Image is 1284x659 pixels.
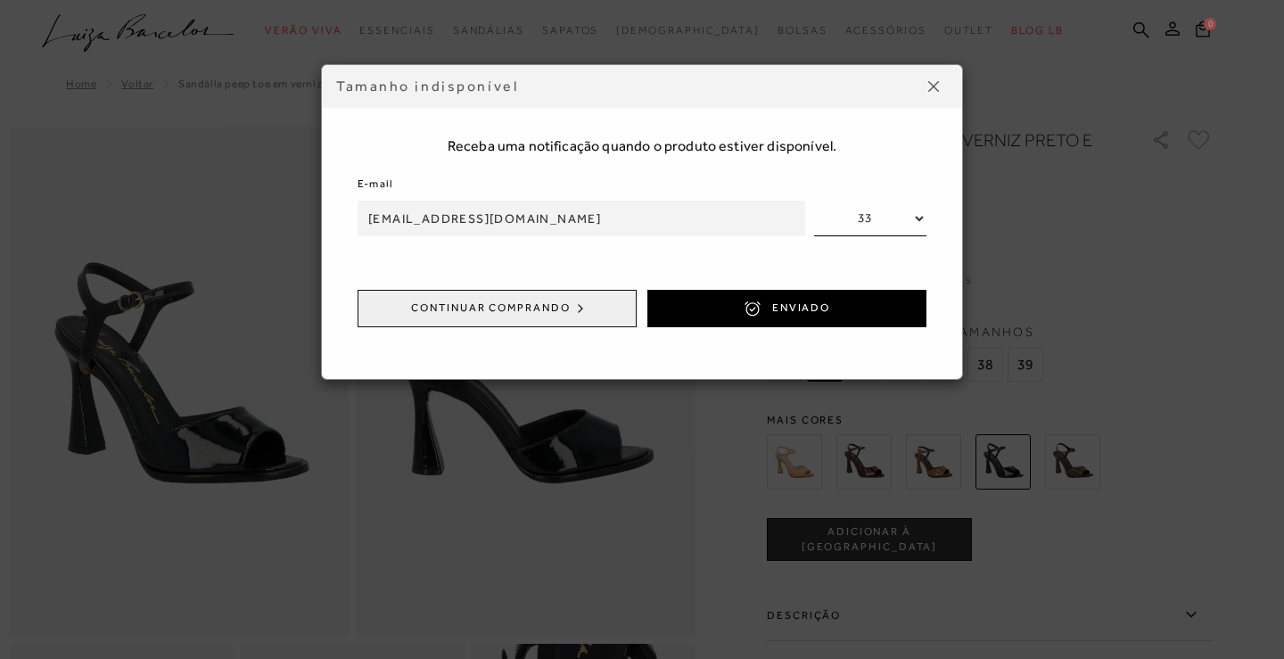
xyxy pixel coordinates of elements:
[336,77,919,96] div: Tamanho indisponível
[358,176,393,193] label: E-mail
[358,201,805,236] input: Informe seu e-mail
[647,290,926,327] button: ENVIADO
[772,301,830,316] span: ENVIADO
[358,136,926,156] span: Receba uma notificação quando o produto estiver disponível.
[358,290,637,327] button: Continuar comprando
[928,81,939,92] img: icon-close.png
